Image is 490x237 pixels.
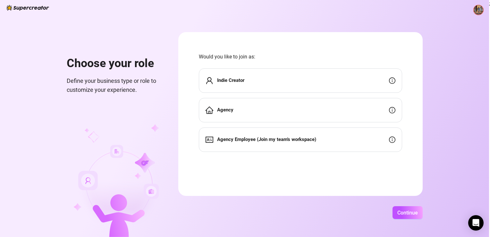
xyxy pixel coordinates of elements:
[474,5,483,15] img: ACg8ocKTEI2hR6eERevEy7KQRTy9d9UPIKB4XmaROc-QbPmjx5Jkzku-=s96-c
[217,136,316,142] strong: Agency Employee (Join my team's workspace)
[206,77,213,84] span: user
[397,210,418,216] span: Continue
[217,77,244,83] strong: Indie Creator
[67,76,163,95] span: Define your business type or role to customize your experience.
[389,77,395,84] span: info-circle
[468,215,484,231] div: Open Intercom Messenger
[6,5,49,11] img: logo
[389,136,395,143] span: info-circle
[199,53,402,61] span: Would you like to join as:
[389,107,395,113] span: info-circle
[393,206,423,219] button: Continue
[67,57,163,71] h1: Choose your role
[217,107,233,113] strong: Agency
[206,106,213,114] span: home
[206,136,213,144] span: idcard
